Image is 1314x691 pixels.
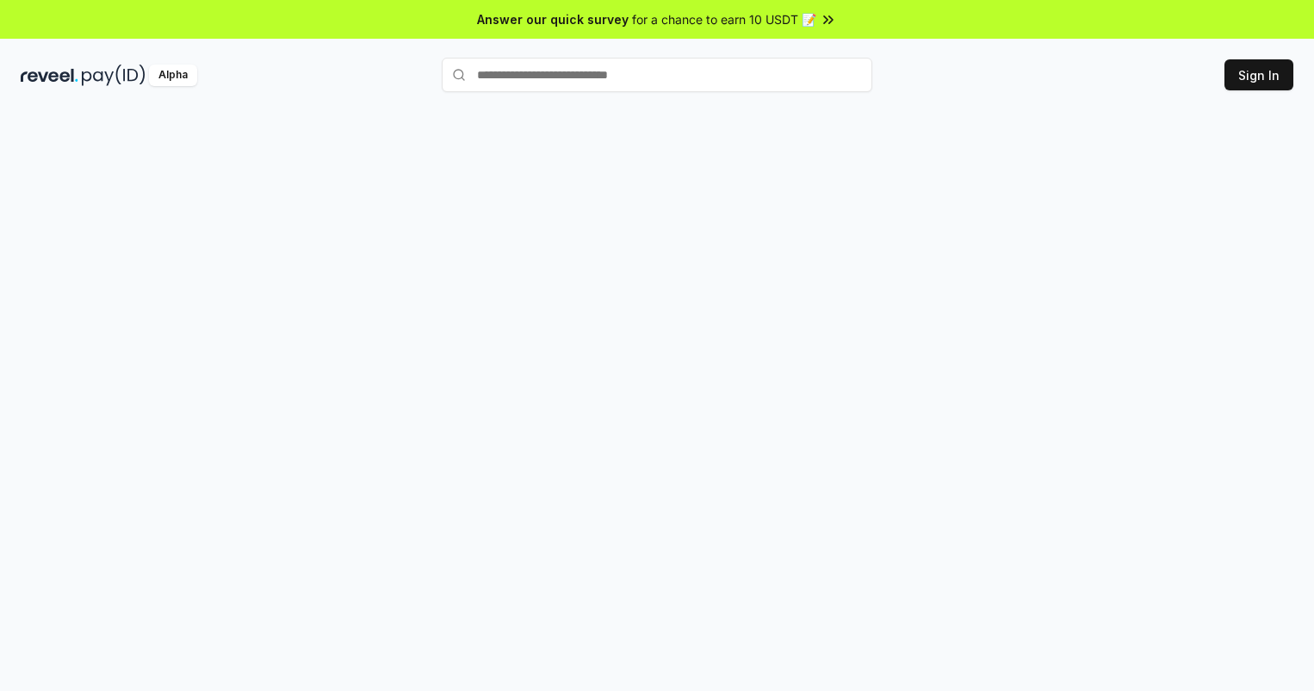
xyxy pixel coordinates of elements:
img: pay_id [82,65,146,86]
img: reveel_dark [21,65,78,86]
div: Alpha [149,65,197,86]
button: Sign In [1224,59,1293,90]
span: Answer our quick survey [477,10,629,28]
span: for a chance to earn 10 USDT 📝 [632,10,816,28]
